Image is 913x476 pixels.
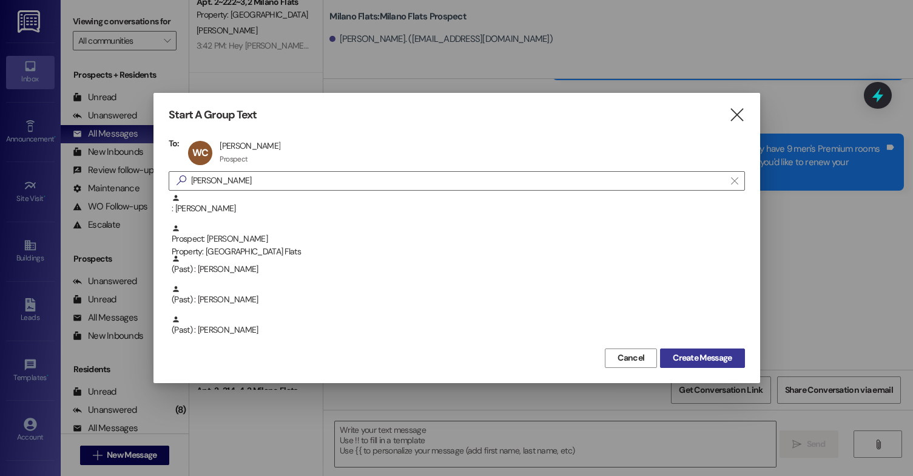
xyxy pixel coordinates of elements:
div: (Past) : [PERSON_NAME] [172,285,745,306]
div: Prospect: [PERSON_NAME] [172,224,745,259]
div: (Past) : [PERSON_NAME] [172,254,745,276]
div: (Past) : [PERSON_NAME] [169,315,745,345]
button: Clear text [725,172,744,190]
button: Cancel [605,348,657,368]
div: : [PERSON_NAME] [172,194,745,215]
div: Prospect [220,154,248,164]
i:  [729,109,745,121]
h3: To: [169,138,180,149]
div: : [PERSON_NAME] [169,194,745,224]
i:  [172,174,191,187]
div: (Past) : [PERSON_NAME] [172,315,745,336]
input: Search for any contact or apartment [191,172,725,189]
span: Cancel [618,352,644,364]
div: Prospect: [PERSON_NAME]Property: [GEOGRAPHIC_DATA] Flats [169,224,745,254]
button: Create Message [660,348,744,368]
div: [PERSON_NAME] [220,140,280,151]
div: Property: [GEOGRAPHIC_DATA] Flats [172,245,745,258]
div: (Past) : [PERSON_NAME] [169,254,745,285]
span: Create Message [673,352,732,364]
div: (Past) : [PERSON_NAME] [169,285,745,315]
i:  [731,176,738,186]
h3: Start A Group Text [169,108,257,122]
span: WC [192,146,208,159]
